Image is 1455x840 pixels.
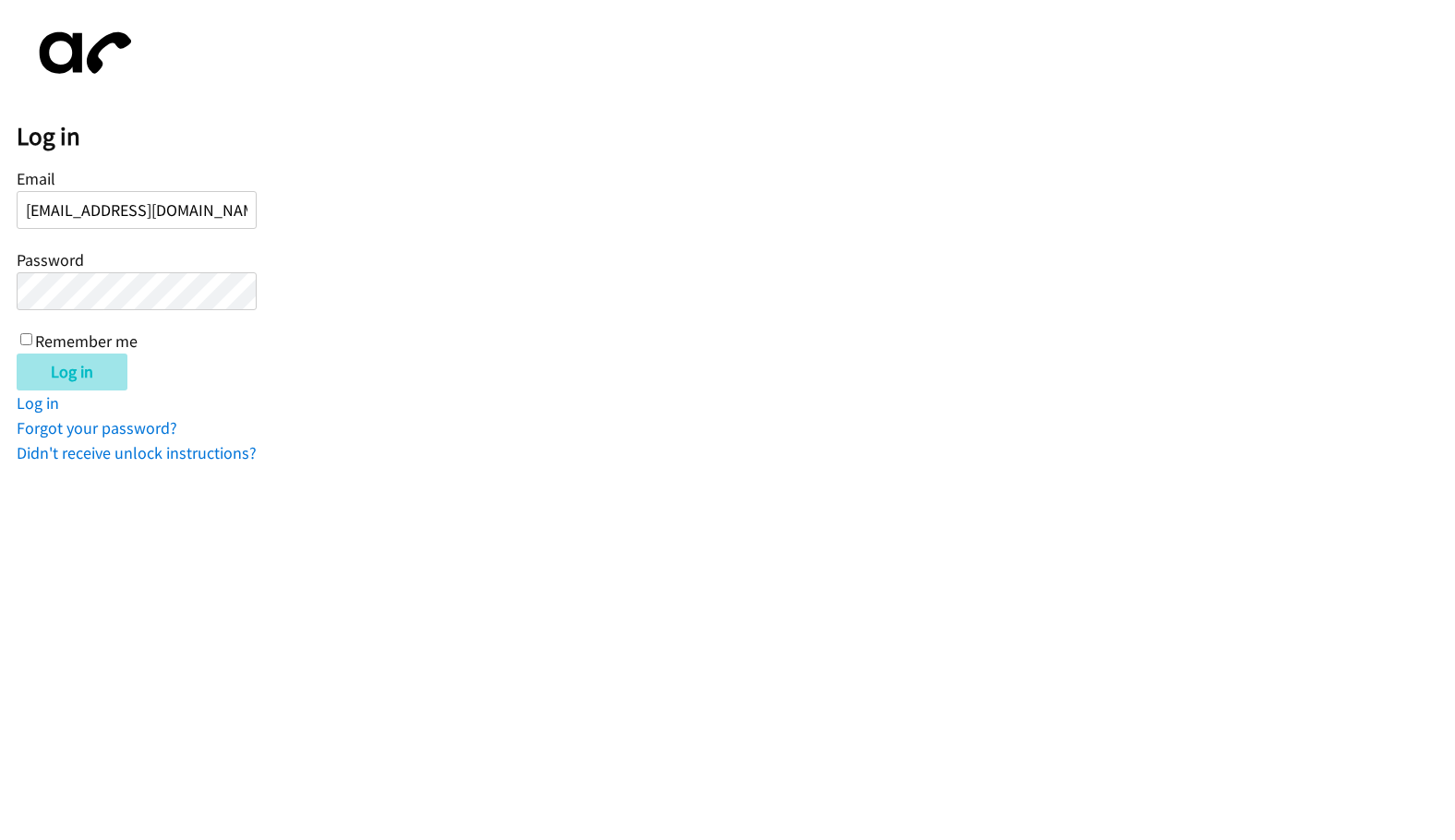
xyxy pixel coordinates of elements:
[17,249,84,270] label: Password
[17,442,257,463] a: Didn't receive unlock instructions?
[35,330,138,352] label: Remember me
[17,121,1455,152] h2: Log in
[17,417,177,438] a: Forgot your password?
[17,17,146,90] img: aphone-8a226864a2ddd6a5e75d1ebefc011f4aa8f32683c2d82f3fb0802fe031f96514.svg
[17,354,127,390] input: Log in
[17,168,55,189] label: Email
[17,392,59,414] a: Log in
